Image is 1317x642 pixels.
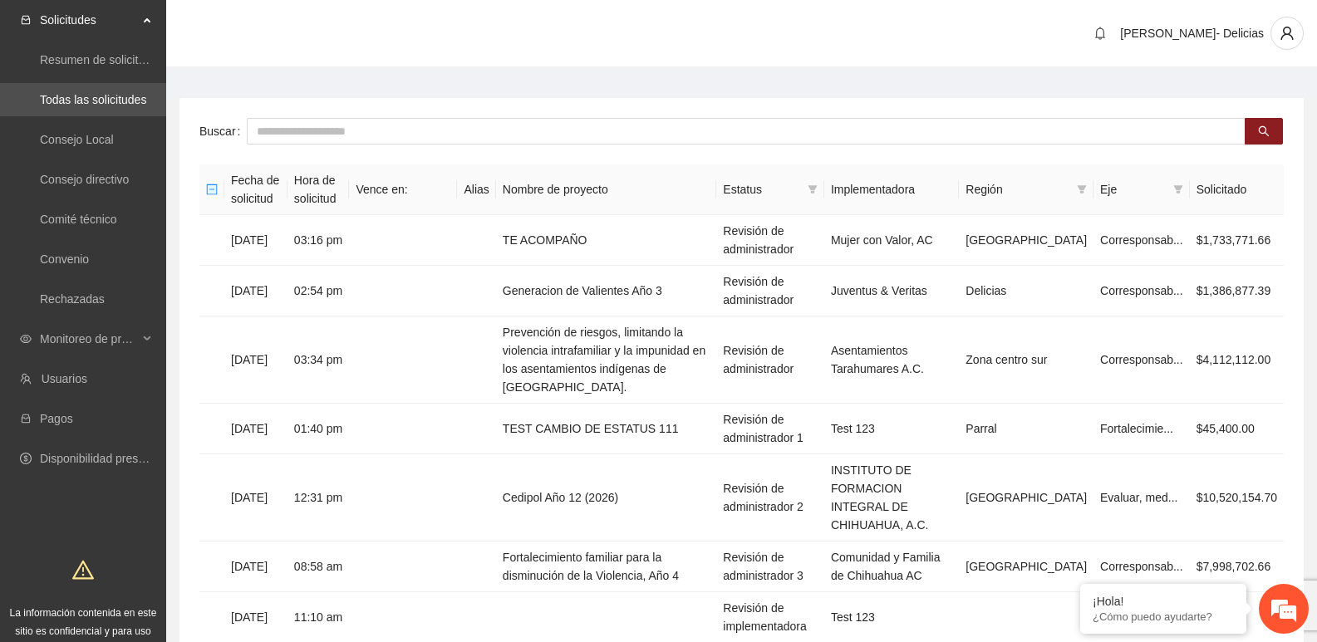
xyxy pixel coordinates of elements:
[287,266,350,316] td: 02:54 pm
[804,177,821,202] span: filter
[959,215,1093,266] td: [GEOGRAPHIC_DATA]
[496,215,716,266] td: TE ACOMPAÑO
[40,3,138,37] span: Solicitudes
[224,266,287,316] td: [DATE]
[20,333,32,345] span: eye
[40,322,138,355] span: Monitoreo de proyectos
[40,452,182,465] a: Disponibilidad presupuestal
[1258,125,1270,139] span: search
[716,316,824,404] td: Revisión de administrador
[287,542,350,592] td: 08:58 am
[1100,233,1183,247] span: Corresponsab...
[224,454,287,542] td: [DATE]
[40,213,117,226] a: Comité técnico
[824,316,959,404] td: Asentamientos Tarahumares A.C.
[20,14,32,26] span: inbox
[287,404,350,454] td: 01:40 pm
[349,164,457,215] th: Vence en:
[1271,26,1303,41] span: user
[716,542,824,592] td: Revisión de administrador 3
[40,133,114,146] a: Consejo Local
[224,404,287,454] td: [DATE]
[824,404,959,454] td: Test 123
[1190,404,1284,454] td: $45,400.00
[1074,177,1090,202] span: filter
[959,316,1093,404] td: Zona centro sur
[287,164,350,215] th: Hora de solicitud
[206,184,218,195] span: minus-square
[1190,164,1284,215] th: Solicitado
[1270,17,1304,50] button: user
[1100,353,1183,366] span: Corresponsab...
[457,164,495,215] th: Alias
[723,180,801,198] span: Estatus
[824,542,959,592] td: Comunidad y Familia de Chihuahua AC
[1087,20,1113,47] button: bell
[40,173,129,186] a: Consejo directivo
[1093,610,1234,623] p: ¿Cómo puedo ayudarte?
[808,184,818,194] span: filter
[1100,284,1183,297] span: Corresponsab...
[959,266,1093,316] td: Delicias
[199,118,247,145] label: Buscar
[1190,266,1284,316] td: $1,386,877.39
[1190,542,1284,592] td: $7,998,702.66
[716,454,824,542] td: Revisión de administrador 2
[40,93,146,106] a: Todas las solicitudes
[287,454,350,542] td: 12:31 pm
[824,164,959,215] th: Implementadora
[224,215,287,266] td: [DATE]
[1245,118,1283,145] button: search
[959,454,1093,542] td: [GEOGRAPHIC_DATA]
[1100,180,1167,198] span: Eje
[40,292,105,306] a: Rechazadas
[1100,560,1183,573] span: Corresponsab...
[1190,316,1284,404] td: $4,112,112.00
[40,412,73,425] a: Pagos
[496,542,716,592] td: Fortalecimiento familiar para la disminución de la Violencia, Año 4
[1100,422,1173,435] span: Fortalecimie...
[824,215,959,266] td: Mujer con Valor, AC
[716,404,824,454] td: Revisión de administrador 1
[224,316,287,404] td: [DATE]
[224,542,287,592] td: [DATE]
[1190,215,1284,266] td: $1,733,771.66
[716,215,824,266] td: Revisión de administrador
[959,404,1093,454] td: Parral
[496,164,716,215] th: Nombre de proyecto
[287,215,350,266] td: 03:16 pm
[716,266,824,316] td: Revisión de administrador
[496,266,716,316] td: Generacion de Valientes Año 3
[496,316,716,404] td: Prevención de riesgos, limitando la violencia intrafamiliar y la impunidad en los asentamientos i...
[966,180,1070,198] span: Región
[959,542,1093,592] td: [GEOGRAPHIC_DATA]
[40,252,89,266] a: Convenio
[224,164,287,215] th: Fecha de solicitud
[1093,595,1234,608] div: ¡Hola!
[1120,27,1264,40] span: [PERSON_NAME]- Delicias
[1100,491,1177,504] span: Evaluar, med...
[496,404,716,454] td: TEST CAMBIO DE ESTATUS 111
[42,372,87,385] a: Usuarios
[1170,177,1187,202] span: filter
[1190,454,1284,542] td: $10,520,154.70
[496,454,716,542] td: Cedipol Año 12 (2026)
[72,559,94,581] span: warning
[40,53,227,66] a: Resumen de solicitudes por aprobar
[1088,27,1113,40] span: bell
[1077,184,1087,194] span: filter
[1173,184,1183,194] span: filter
[824,266,959,316] td: Juventus & Veritas
[824,454,959,542] td: INSTITUTO DE FORMACION INTEGRAL DE CHIHUAHUA, A.C.
[287,316,350,404] td: 03:34 pm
